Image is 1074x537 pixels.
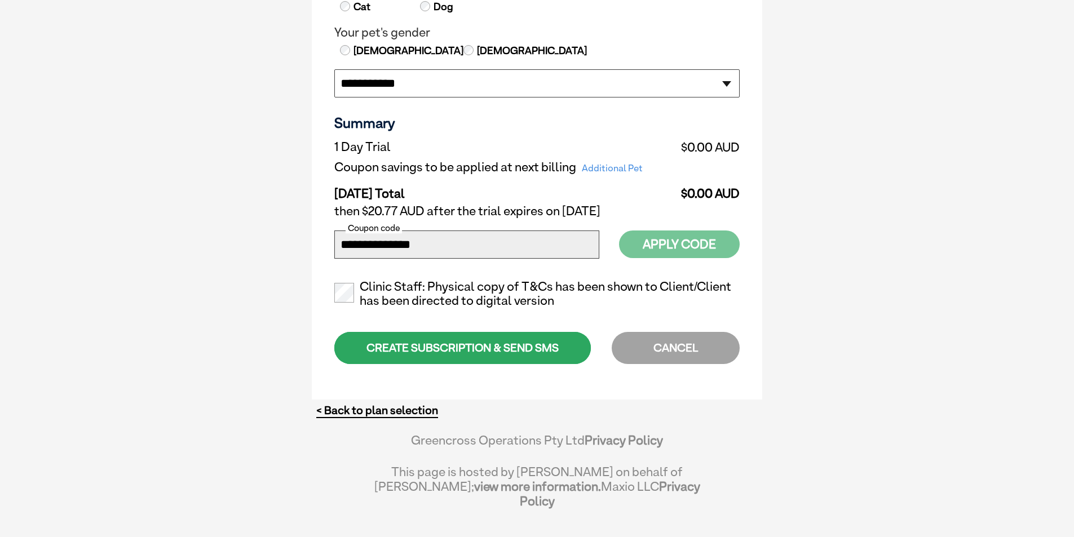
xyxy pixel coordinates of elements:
[674,137,740,157] td: $0.00 AUD
[334,332,591,364] div: CREATE SUBSCRIPTION & SEND SMS
[374,433,700,459] div: Greencross Operations Pty Ltd
[612,332,740,364] div: CANCEL
[520,479,700,508] a: Privacy Policy
[346,223,402,233] label: Coupon code
[619,230,740,258] button: Apply Code
[334,137,674,157] td: 1 Day Trial
[316,403,438,418] a: < Back to plan selection
[674,177,740,201] td: $0.00 AUD
[334,114,740,131] h3: Summary
[374,459,700,508] div: This page is hosted by [PERSON_NAME] on behalf of [PERSON_NAME]; Maxio LLC
[334,157,674,177] td: Coupon savings to be applied at next billing
[474,479,601,494] a: view more information.
[334,279,740,309] label: Clinic Staff: Physical copy of T&Cs has been shown to Client/Client has been directed to digital ...
[334,201,740,221] td: then $20.77 AUD after the trial expires on [DATE]
[334,283,354,303] input: Clinic Staff: Physical copy of T&Cs has been shown to Client/Client has been directed to digital ...
[334,177,674,201] td: [DATE] Total
[334,25,740,40] legend: Your pet's gender
[576,161,648,176] span: Additional Pet
[585,433,663,447] a: Privacy Policy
